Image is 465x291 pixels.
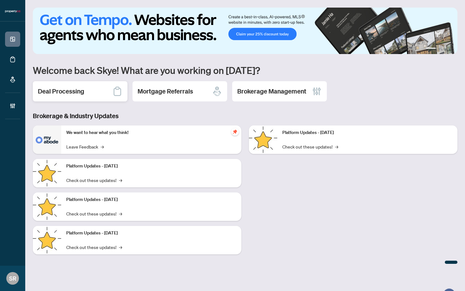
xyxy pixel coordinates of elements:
[138,87,193,96] h2: Mortgage Referrals
[33,159,61,187] img: Platform Updates - September 16, 2025
[38,87,84,96] h2: Deal Processing
[426,48,436,50] button: 1
[33,192,61,221] img: Platform Updates - July 21, 2025
[282,129,452,136] p: Platform Updates - [DATE]
[439,48,441,50] button: 2
[101,143,104,150] span: →
[249,125,277,154] img: Platform Updates - June 23, 2025
[33,226,61,254] img: Platform Updates - July 8, 2025
[66,163,236,170] p: Platform Updates - [DATE]
[282,143,338,150] a: Check out these updates!→
[237,87,306,96] h2: Brokerage Management
[66,244,122,251] a: Check out these updates!→
[66,210,122,217] a: Check out these updates!→
[444,48,446,50] button: 3
[33,112,457,120] h3: Brokerage & Industry Updates
[66,177,122,184] a: Check out these updates!→
[449,48,451,50] button: 4
[33,125,61,154] img: We want to hear what you think!
[9,274,16,283] span: SR
[119,177,122,184] span: →
[33,8,457,54] img: Slide 0
[66,143,104,150] a: Leave Feedback→
[5,9,20,13] img: logo
[440,269,459,288] button: Open asap
[66,230,236,237] p: Platform Updates - [DATE]
[66,129,236,136] p: We want to hear what you think!
[231,128,239,136] span: pushpin
[119,210,122,217] span: →
[335,143,338,150] span: →
[33,64,457,76] h1: Welcome back Skye! What are you working on [DATE]?
[66,196,236,203] p: Platform Updates - [DATE]
[119,244,122,251] span: →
